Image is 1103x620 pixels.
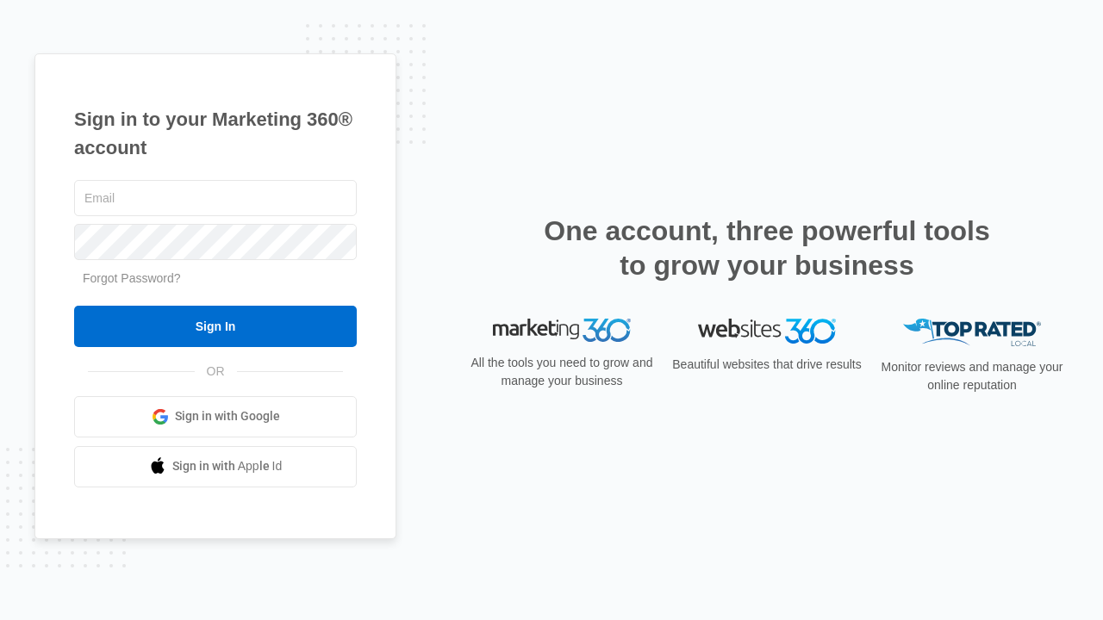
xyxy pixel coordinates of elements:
[172,457,283,475] span: Sign in with Apple Id
[876,358,1069,394] p: Monitor reviews and manage your online reputation
[698,319,836,344] img: Websites 360
[670,356,863,374] p: Beautiful websites that drive results
[74,306,357,347] input: Sign In
[539,214,995,282] h2: One account, three powerful tools to grow your business
[465,354,658,390] p: All the tools you need to grow and manage your business
[74,396,357,437] a: Sign in with Google
[74,180,357,216] input: Email
[175,407,280,425] span: Sign in with Google
[195,363,237,381] span: OR
[83,271,181,285] a: Forgot Password?
[903,319,1041,347] img: Top Rated Local
[493,319,631,343] img: Marketing 360
[74,446,357,487] a: Sign in with Apple Id
[74,105,357,162] h1: Sign in to your Marketing 360® account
